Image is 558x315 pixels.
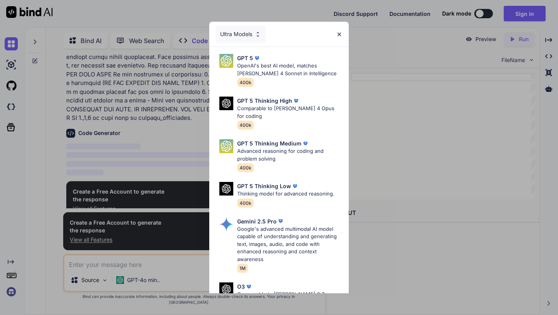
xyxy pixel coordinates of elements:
img: premium [291,182,299,190]
p: Comparable to [PERSON_NAME] 4 Opus for coding [237,105,343,120]
img: close [336,31,343,38]
span: 400k [237,199,254,208]
img: premium [253,54,261,62]
p: GPT 5 Thinking High [237,97,292,105]
p: GPT 5 Thinking Low [237,182,291,190]
img: premium [277,217,284,225]
img: Pick Models [219,97,233,110]
p: O3 [237,282,245,291]
span: 1M [237,264,248,273]
p: Thinking model for advanced reasoning. [237,190,334,198]
span: 400k [237,163,254,172]
img: Pick Models [219,54,233,68]
img: premium [301,140,309,147]
span: 400k [237,121,254,130]
img: Pick Models [219,139,233,153]
p: Google's advanced multimodal AI model capable of understanding and generating text, images, audio... [237,225,343,263]
span: 400k [237,78,254,87]
p: OpenAI's best AI model, matches [PERSON_NAME] 4 Sonnet in Intelligence [237,62,343,77]
p: GPT 5 [237,54,253,62]
p: Advanced reasoning for coding and problem solving [237,147,343,163]
img: Pick Models [219,217,233,231]
p: Gemini 2.5 Pro [237,217,277,225]
img: Pick Models [219,182,233,196]
div: Ultra Models [215,26,266,43]
p: GPT 5 Thinking Medium [237,139,301,147]
img: premium [292,97,300,105]
img: premium [245,283,253,291]
img: Pick Models [219,282,233,296]
img: Pick Models [255,31,261,38]
p: Comparable to [PERSON_NAME] 3.7 Sonnet, superior intelligence [237,291,343,306]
